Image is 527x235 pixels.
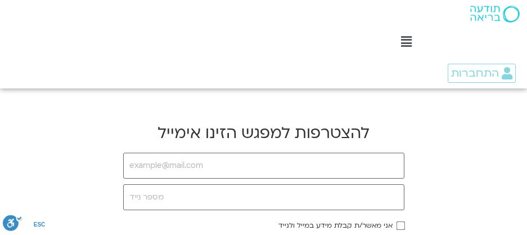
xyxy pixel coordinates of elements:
[451,67,499,79] span: התחברות
[470,6,520,23] img: תודעה בריאה
[123,153,404,179] input: example@mail.com
[123,122,404,144] h2: להצטרפות למפגש הזינו אימייל
[123,184,404,210] input: מספר נייד
[448,64,516,83] a: התחברות
[278,221,393,229] label: אני מאשר/ת קבלת מידע במייל ולנייד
